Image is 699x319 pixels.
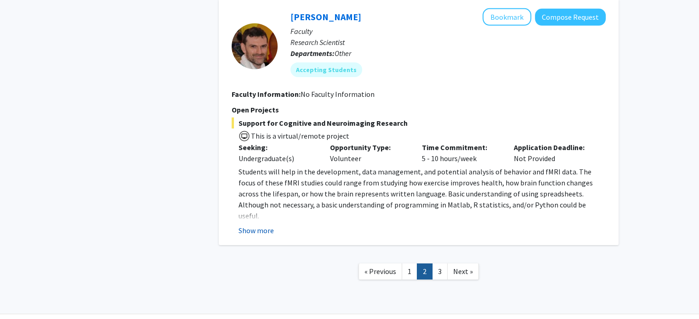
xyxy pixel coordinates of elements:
div: Volunteer [323,142,415,164]
span: Other [335,49,351,58]
p: Application Deadline: [514,142,592,153]
span: No Faculty Information [301,90,375,99]
a: 3 [432,263,448,280]
button: Show more [239,225,274,236]
mat-chip: Accepting Students [290,62,362,77]
p: Opportunity Type: [330,142,408,153]
button: Add Jeremy Purcell to Bookmarks [483,8,531,26]
a: Next [447,263,479,280]
span: This is a virtual/remote project [250,131,349,140]
div: Undergraduate(s) [239,153,317,164]
a: 1 [402,263,417,280]
div: Not Provided [507,142,599,164]
a: [PERSON_NAME] [290,11,361,22]
button: Compose Request to Jeremy Purcell [535,9,606,26]
div: 5 - 10 hours/week [415,142,507,164]
span: « Previous [364,267,396,276]
b: Departments: [290,49,335,58]
span: Support for Cognitive and Neuroimaging Research [232,118,606,129]
p: Seeking: [239,142,317,153]
span: Students will help in the development, data management, and potential analysis of behavior and fM... [239,167,593,220]
span: Next » [453,267,473,276]
p: Research Scientist [290,37,606,48]
iframe: Chat [7,278,39,312]
p: Open Projects [232,104,606,115]
b: Faculty Information: [232,90,301,99]
nav: Page navigation [219,254,619,291]
p: Time Commitment: [422,142,500,153]
p: Faculty [290,26,606,37]
a: Previous [358,263,402,280]
a: 2 [417,263,432,280]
